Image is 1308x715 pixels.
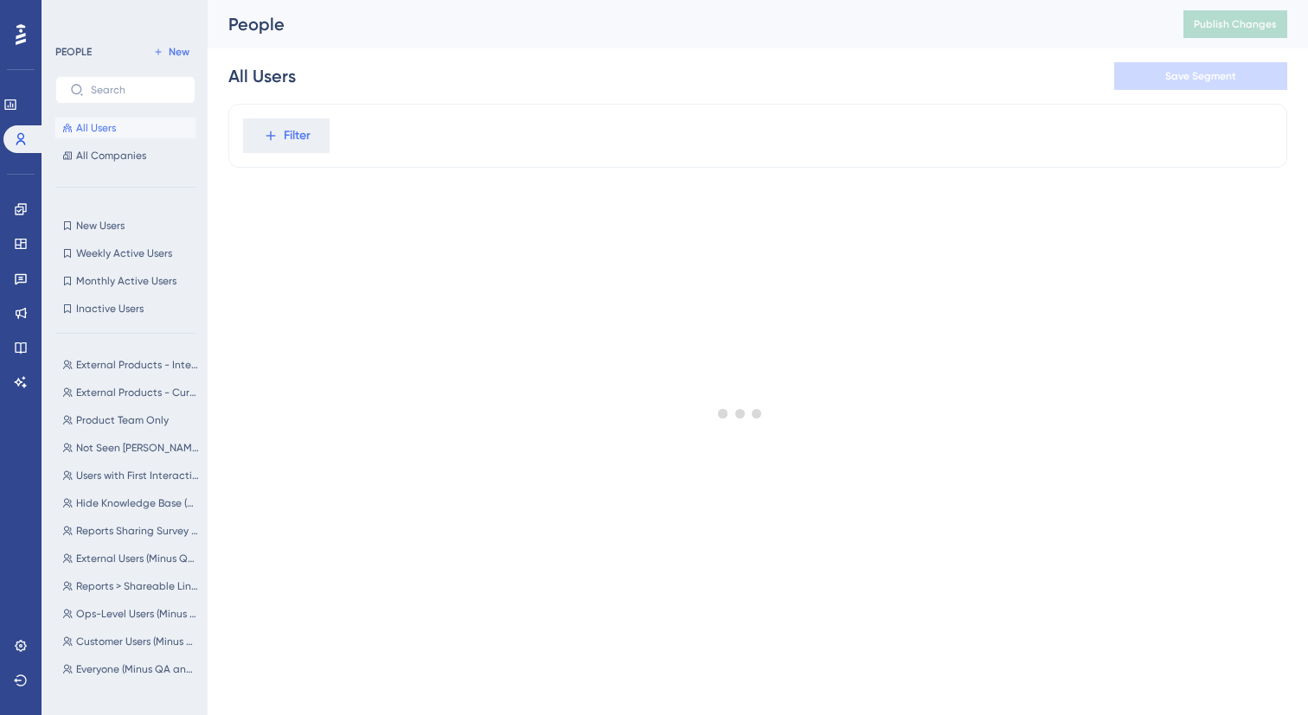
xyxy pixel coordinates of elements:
[91,84,181,96] input: Search
[1114,62,1287,90] button: Save Segment
[76,524,199,538] span: Reports Sharing Survey Non-Viewers (External Only)
[76,149,146,163] span: All Companies
[55,145,196,166] button: All Companies
[55,520,206,541] button: Reports Sharing Survey Non-Viewers (External Only)
[55,354,206,375] button: External Products - Interested List
[228,64,296,88] div: All Users
[55,410,206,431] button: Product Team Only
[55,45,92,59] div: PEOPLE
[76,121,116,135] span: All Users
[55,243,196,264] button: Weekly Active Users
[76,302,144,316] span: Inactive Users
[76,386,199,399] span: External Products - Current Partners
[76,635,199,648] span: Customer Users (Minus QA)
[55,298,196,319] button: Inactive Users
[76,579,199,593] span: Reports > Shareable Link Modal Users
[55,437,206,458] button: Not Seen [PERSON_NAME] Guide #1
[76,358,199,372] span: External Products - Interested List
[55,659,206,680] button: Everyone (Minus QA and Customer Users)
[1165,69,1236,83] span: Save Segment
[55,382,206,403] button: External Products - Current Partners
[76,662,199,676] span: Everyone (Minus QA and Customer Users)
[55,603,206,624] button: Ops-Level Users (Minus QA)
[76,469,199,482] span: Users with First Interaction More than [DATE] (Minus QA)
[1183,10,1287,38] button: Publish Changes
[76,219,125,233] span: New Users
[76,496,199,510] span: Hide Knowledge Base (Academy) Users
[76,274,176,288] span: Monthly Active Users
[1194,17,1277,31] span: Publish Changes
[76,413,169,427] span: Product Team Only
[228,12,1140,36] div: People
[76,552,199,565] span: External Users (Minus QA and Customers)
[55,548,206,569] button: External Users (Minus QA and Customers)
[55,465,206,486] button: Users with First Interaction More than [DATE] (Minus QA)
[55,493,206,514] button: Hide Knowledge Base (Academy) Users
[76,441,199,455] span: Not Seen [PERSON_NAME] Guide #1
[169,45,189,59] span: New
[55,215,196,236] button: New Users
[55,118,196,138] button: All Users
[55,576,206,597] button: Reports > Shareable Link Modal Users
[55,271,196,291] button: Monthly Active Users
[55,631,206,652] button: Customer Users (Minus QA)
[76,607,199,621] span: Ops-Level Users (Minus QA)
[147,41,196,62] button: New
[76,246,172,260] span: Weekly Active Users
